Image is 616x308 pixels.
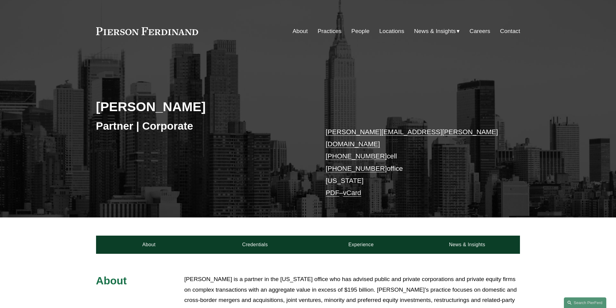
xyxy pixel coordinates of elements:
span: About [96,275,127,286]
a: Search this site [564,297,606,308]
a: Locations [379,25,404,37]
a: About [96,236,202,254]
a: [PERSON_NAME][EMAIL_ADDRESS][PERSON_NAME][DOMAIN_NAME] [326,128,498,148]
a: [PHONE_NUMBER] [326,152,387,160]
a: vCard [343,189,361,197]
a: People [351,25,370,37]
h3: Partner | Corporate [96,119,308,133]
a: Careers [470,25,490,37]
a: Contact [500,25,520,37]
a: News & Insights [414,236,520,254]
a: Credentials [202,236,308,254]
span: News & Insights [414,26,456,37]
a: PDF [326,189,339,197]
h2: [PERSON_NAME] [96,99,308,114]
a: [PHONE_NUMBER] [326,165,387,172]
a: Practices [318,25,341,37]
a: Experience [308,236,414,254]
a: folder dropdown [414,25,460,37]
p: cell office [US_STATE] – [326,126,502,199]
a: About [292,25,308,37]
